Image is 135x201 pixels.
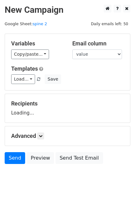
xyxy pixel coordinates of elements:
[45,74,61,84] button: Save
[5,152,25,164] a: Send
[11,133,124,139] h5: Advanced
[11,100,124,107] h5: Recipients
[11,40,63,47] h5: Variables
[11,49,49,59] a: Copy/paste...
[5,5,130,15] h2: New Campaign
[72,40,124,47] h5: Email column
[11,65,38,72] a: Templates
[89,21,130,27] span: Daily emails left: 50
[56,152,103,164] a: Send Test Email
[5,21,47,26] small: Google Sheet:
[11,74,35,84] a: Load...
[11,100,124,116] div: Loading...
[27,152,54,164] a: Preview
[89,21,130,26] a: Daily emails left: 50
[33,21,47,26] a: spine 2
